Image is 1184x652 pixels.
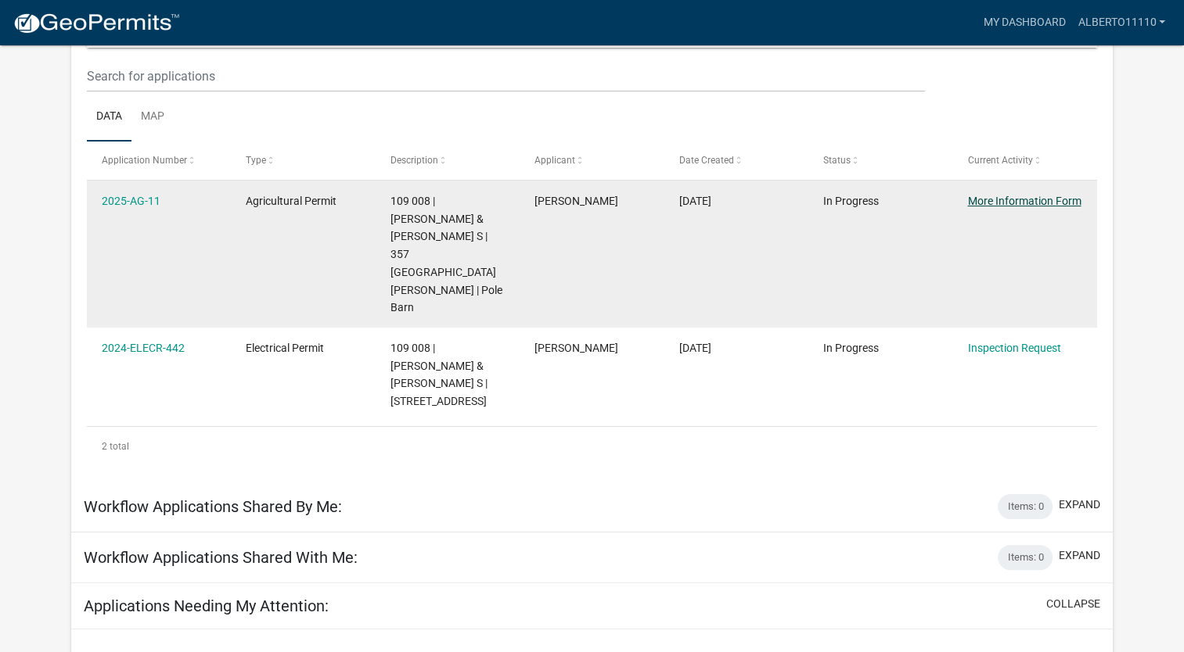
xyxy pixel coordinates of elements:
span: Applicant [534,155,575,166]
span: In Progress [823,342,879,354]
datatable-header-cell: Current Activity [952,142,1096,179]
a: 2025-AG-11 [102,195,160,207]
button: expand [1059,496,1100,513]
span: Electrical Permit [246,342,324,354]
span: 109 008 | HERNANDEZ ALBERTO & CONSANDRA S | 357 OLD COPELAN RD | Pole Barn [390,195,502,314]
span: 09/19/2024 [679,342,711,354]
datatable-header-cell: Type [231,142,375,179]
span: In Progress [823,195,879,207]
span: Agricultural Permit [246,195,336,207]
span: Type [246,155,266,166]
span: Alberto Hernandez [534,342,618,354]
span: Date Created [679,155,734,166]
a: More Information Form [967,195,1081,207]
button: expand [1059,547,1100,564]
span: Current Activity [967,155,1032,166]
span: Status [823,155,851,166]
input: Search for applications [87,60,925,92]
div: Items: 0 [998,494,1053,519]
datatable-header-cell: Date Created [664,142,808,179]
span: 09/14/2025 [679,195,711,207]
datatable-header-cell: Status [808,142,952,179]
span: Application Number [102,155,187,166]
a: alberto11110 [1071,8,1171,38]
a: Map [131,92,174,142]
div: 2 total [87,427,1098,466]
datatable-header-cell: Application Number [87,142,231,179]
datatable-header-cell: Description [376,142,520,179]
div: Items: 0 [998,545,1053,570]
datatable-header-cell: Applicant [520,142,664,179]
a: 2024-ELECR-442 [102,342,185,354]
button: collapse [1046,596,1100,612]
h5: Workflow Applications Shared With Me: [84,548,358,567]
span: 109 008 | HERNANDEZ ALBERTO & CONSANDRA S | 16761 67th Ct N [390,342,488,407]
a: My Dashboard [977,8,1071,38]
a: Inspection Request [967,342,1060,354]
a: Data [87,92,131,142]
span: Alberto Hernandez [534,195,618,207]
h5: Workflow Applications Shared By Me: [84,497,342,516]
h5: Applications Needing My Attention: [84,596,329,615]
span: Description [390,155,438,166]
